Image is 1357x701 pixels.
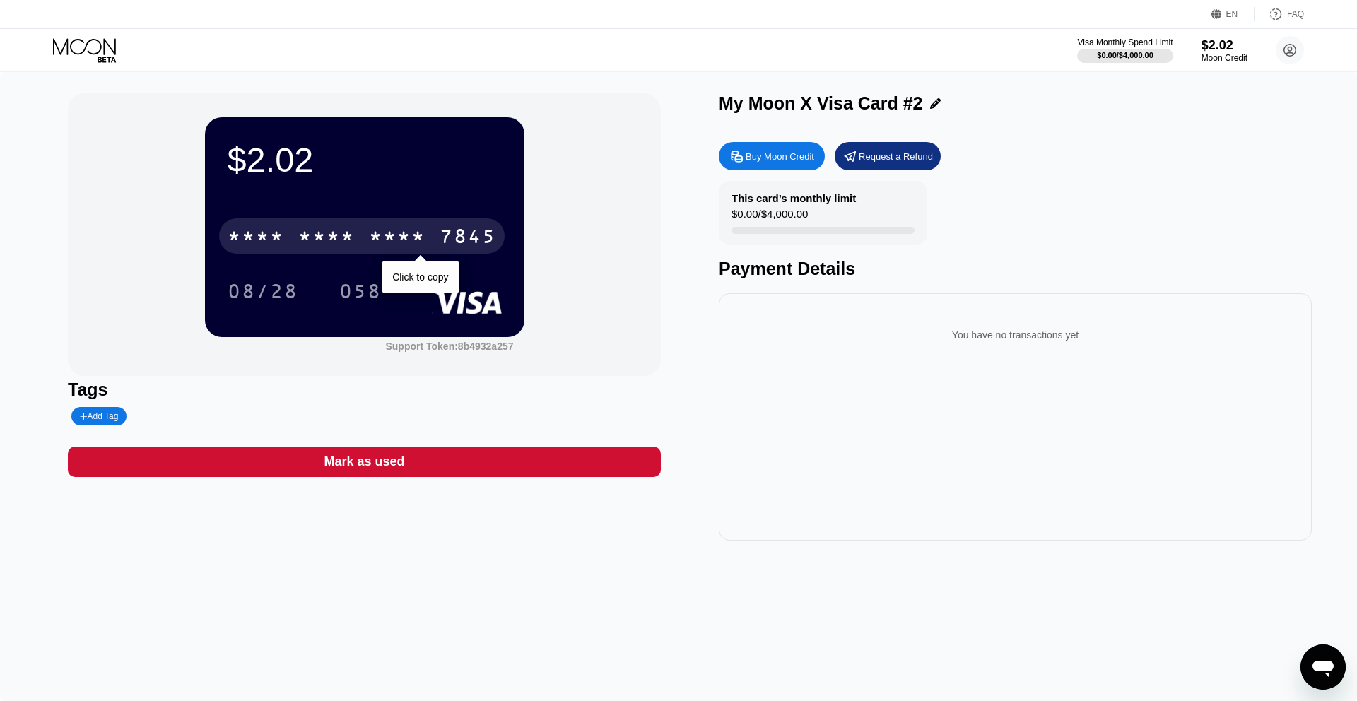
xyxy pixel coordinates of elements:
[1202,53,1247,63] div: Moon Credit
[68,447,661,477] div: Mark as used
[440,227,496,249] div: 7845
[859,151,933,163] div: Request a Refund
[71,407,127,425] div: Add Tag
[1097,51,1153,59] div: $0.00 / $4,000.00
[217,273,309,309] div: 08/28
[385,341,513,352] div: Support Token: 8b4932a257
[228,282,298,305] div: 08/28
[1211,7,1255,21] div: EN
[746,151,814,163] div: Buy Moon Credit
[1077,37,1173,47] div: Visa Monthly Spend Limit
[324,454,404,470] div: Mark as used
[1300,644,1346,690] iframe: Button to launch messaging window
[1077,37,1173,63] div: Visa Monthly Spend Limit$0.00/$4,000.00
[329,273,392,309] div: 058
[385,341,513,352] div: Support Token:8b4932a257
[80,411,118,421] div: Add Tag
[1202,38,1247,63] div: $2.02Moon Credit
[1287,9,1304,19] div: FAQ
[1202,38,1247,53] div: $2.02
[835,142,941,170] div: Request a Refund
[719,142,825,170] div: Buy Moon Credit
[1255,7,1304,21] div: FAQ
[719,259,1312,279] div: Payment Details
[68,379,661,400] div: Tags
[732,192,856,204] div: This card’s monthly limit
[228,140,502,179] div: $2.02
[392,271,448,283] div: Click to copy
[1226,9,1238,19] div: EN
[732,208,808,227] div: $0.00 / $4,000.00
[730,315,1300,355] div: You have no transactions yet
[339,282,382,305] div: 058
[719,93,923,114] div: My Moon X Visa Card #2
